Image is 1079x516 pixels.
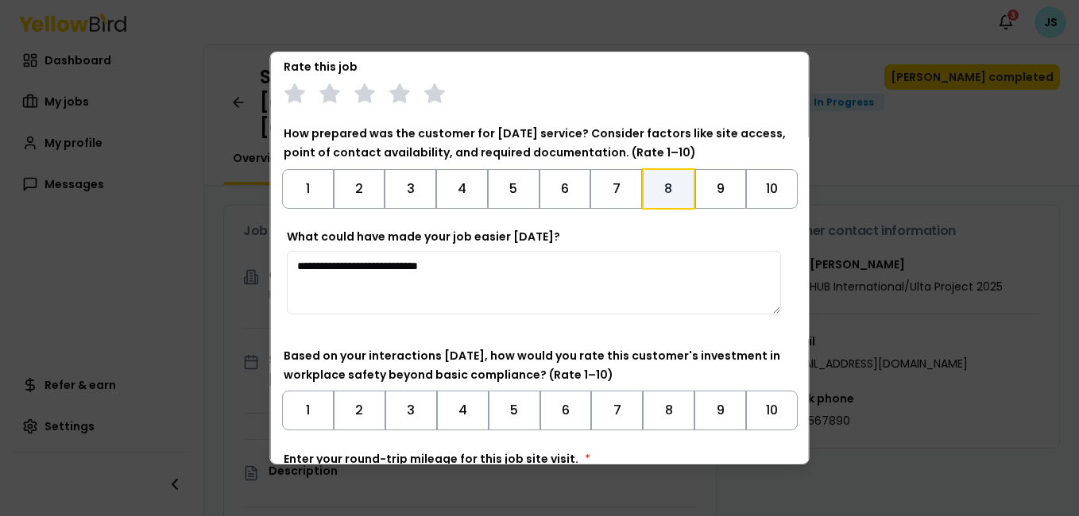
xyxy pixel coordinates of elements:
[590,169,642,209] button: Toggle 7
[694,169,746,209] button: Toggle 9
[281,391,333,430] button: Toggle 1
[694,391,746,430] button: Toggle 9
[385,169,436,209] button: Toggle 3
[284,348,780,383] label: Based on your interactions [DATE], how would you rate this customer's investment in workplace saf...
[746,391,798,430] button: Toggle 10
[488,391,539,430] button: Toggle 5
[281,169,333,209] button: Toggle 1
[641,168,694,210] button: Toggle 8
[333,391,385,430] button: Toggle 2
[284,125,786,160] label: How prepared was the customer for [DATE] service? Consider factors like site access, point of con...
[333,169,385,209] button: Toggle 2
[746,169,798,209] button: Toggle 10
[287,229,560,245] label: What could have made your job easier [DATE]?
[591,391,643,430] button: Toggle 7
[643,391,694,430] button: Toggle 8
[539,391,591,430] button: Toggle 6
[487,169,539,209] button: Toggle 5
[436,169,488,209] button: Toggle 4
[436,391,488,430] button: Toggle 4
[539,169,590,209] button: Toggle 6
[385,391,436,430] button: Toggle 3
[284,59,358,75] label: Rate this job
[284,451,590,467] label: Enter your round-trip mileage for this job site visit.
